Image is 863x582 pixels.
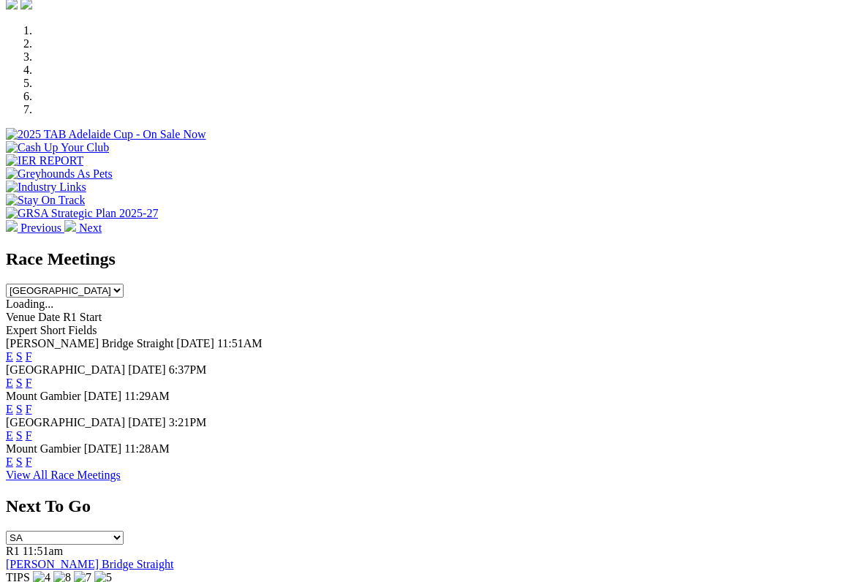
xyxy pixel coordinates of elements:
span: [DATE] [128,416,166,428]
a: F [26,456,32,468]
h2: Next To Go [6,496,857,516]
span: Venue [6,311,35,323]
span: R1 Start [63,311,102,323]
span: Expert [6,324,37,336]
a: Previous [6,222,64,234]
a: E [6,377,13,389]
span: Loading... [6,298,53,310]
span: Date [38,311,60,323]
span: [DATE] [84,442,122,455]
span: Mount Gambier [6,442,81,455]
a: F [26,403,32,415]
a: S [16,429,23,442]
img: Greyhounds As Pets [6,167,113,181]
span: 11:28AM [124,442,170,455]
img: GRSA Strategic Plan 2025-27 [6,207,158,220]
span: [GEOGRAPHIC_DATA] [6,416,125,428]
span: Fields [68,324,97,336]
a: S [16,403,23,415]
span: 3:21PM [169,416,207,428]
a: S [16,377,23,389]
span: 6:37PM [169,363,207,376]
a: E [6,456,13,468]
span: Mount Gambier [6,390,81,402]
span: Next [79,222,102,234]
span: [DATE] [176,337,214,349]
a: F [26,377,32,389]
a: F [26,350,32,363]
a: View All Race Meetings [6,469,121,481]
a: E [6,403,13,415]
a: E [6,429,13,442]
img: chevron-right-pager-white.svg [64,220,76,232]
a: S [16,456,23,468]
img: Industry Links [6,181,86,194]
a: [PERSON_NAME] Bridge Straight [6,558,173,570]
a: E [6,350,13,363]
span: Short [40,324,66,336]
span: [DATE] [84,390,122,402]
span: 11:51am [23,545,63,557]
h2: Race Meetings [6,249,857,269]
span: 11:29AM [124,390,170,402]
span: [DATE] [128,363,166,376]
img: 2025 TAB Adelaide Cup - On Sale Now [6,128,206,141]
span: Previous [20,222,61,234]
img: chevron-left-pager-white.svg [6,220,18,232]
a: S [16,350,23,363]
span: [PERSON_NAME] Bridge Straight [6,337,173,349]
span: [GEOGRAPHIC_DATA] [6,363,125,376]
a: Next [64,222,102,234]
img: IER REPORT [6,154,83,167]
a: F [26,429,32,442]
span: R1 [6,545,20,557]
span: 11:51AM [217,337,263,349]
img: Stay On Track [6,194,85,207]
img: Cash Up Your Club [6,141,109,154]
